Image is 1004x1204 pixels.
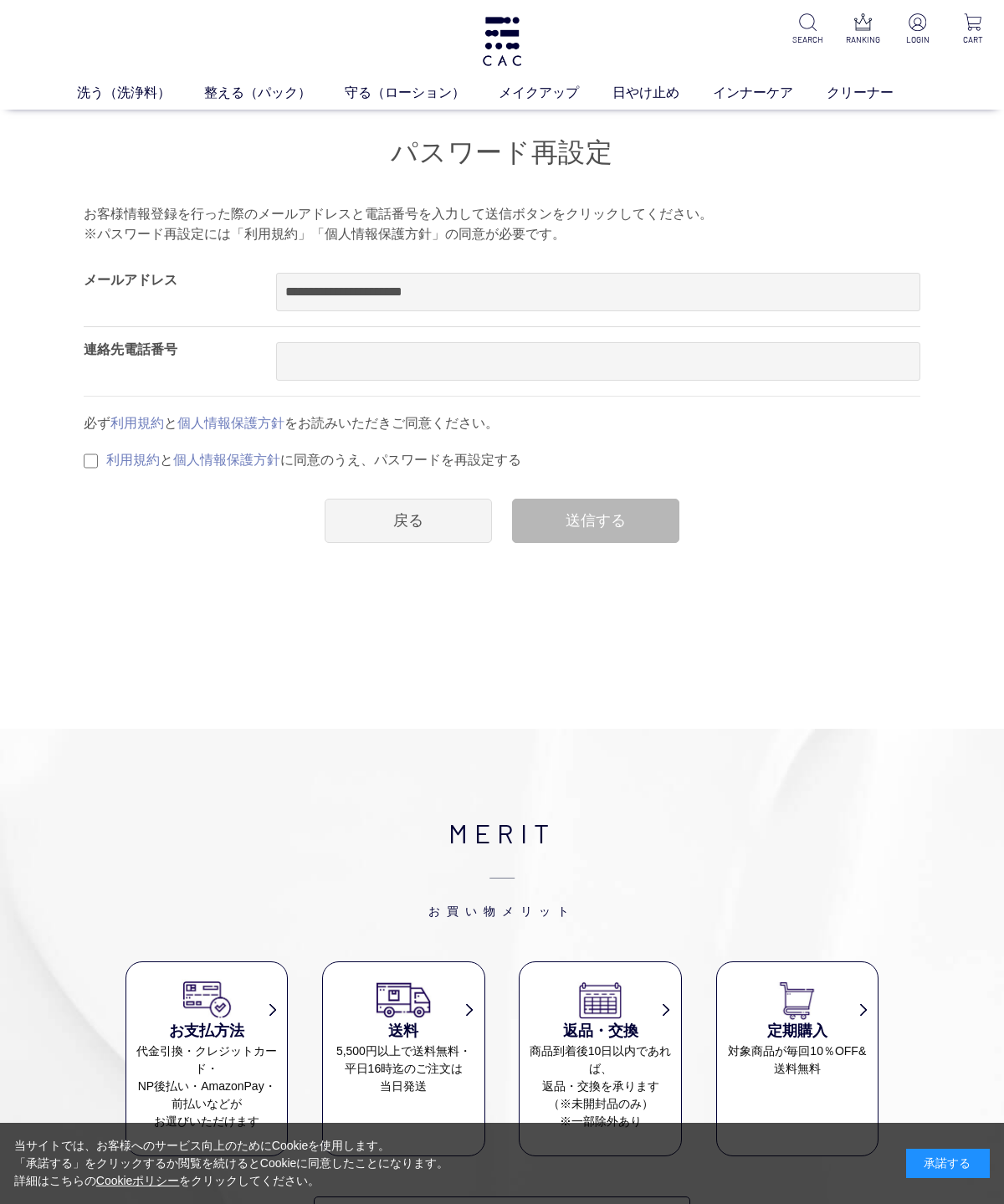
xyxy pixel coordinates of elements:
a: 整える（パック） [204,83,345,103]
a: お支払方法 代金引換・クレジットカード・NP後払い・AmazonPay・前払いなどがお選びいただけます [126,979,287,1130]
dd: 5,500円以上で送料無料・ 平日16時迄のご注文は 当日発送 [323,1043,484,1095]
a: Cookieポリシー [96,1174,180,1187]
a: RANKING [845,13,880,46]
a: 送料 5,500円以上で送料無料・平日16時迄のご注文は当日発送 [323,979,484,1095]
dd: 代金引換・クレジットカード・ NP後払い・AmazonPay・ 前払いなどが お選びいただけます [126,1043,287,1130]
a: インナーケア [713,83,827,103]
p: RANKING [845,33,880,46]
a: 利用規約 [110,416,164,430]
h1: パスワード再設定 [84,135,920,171]
p: CART [955,33,991,46]
dd: 対象商品が毎回10％OFF& 送料無料 [717,1043,878,1078]
a: SEARCH [790,13,825,46]
a: 定期購入 対象商品が毎回10％OFF&送料無料 [717,979,878,1078]
div: 当サイトでは、お客様へのサービス向上のためにCookieを使用します。 「承諾する」をクリックするか閲覧を続けるとCookieに同意したことになります。 詳細はこちらの をクリックしてください。 [14,1137,449,1190]
label: 連絡先電話番号 [84,342,177,356]
a: 利用規約 [106,453,160,467]
a: 守る（ローション） [345,83,499,103]
p: お客様情報登録を行った際のメールアドレスと電話番号を入力して送信ボタンをクリックしてください。 ※パスワード再設定には「利用規約」「個人情報保護方針」の同意が必要です。 [84,204,920,244]
a: 戻る [325,499,492,543]
a: 返品・交換 商品到着後10日以内であれば、返品・交換を承ります（※未開封品のみ）※一部除外あり [520,979,680,1130]
a: LOGIN [900,13,935,46]
a: クリーナー [827,83,927,103]
h2: MERIT [125,812,878,920]
p: SEARCH [790,33,825,46]
a: メイクアップ [499,83,612,103]
h3: 送料 [323,1020,484,1043]
a: 個人情報保護方針 [173,453,280,467]
h3: お支払方法 [126,1020,287,1043]
h3: 定期購入 [717,1020,878,1043]
a: 日やけ止め [612,83,713,103]
img: logo [480,17,524,66]
p: LOGIN [900,33,935,46]
span: お買い物メリット [125,853,878,920]
label: と に同意のうえ、パスワードを再設定する [106,453,521,467]
a: 個人情報保護方針 [177,416,284,430]
span: 必ず と をお読みいただきご同意ください。 [84,416,499,430]
label: メールアドレス [84,273,177,287]
a: CART [955,13,991,46]
h3: 返品・交換 [520,1020,680,1043]
div: 承諾する [906,1149,990,1178]
dd: 商品到着後10日以内であれば、 返品・交換を承ります （※未開封品のみ） ※一部除外あり [520,1043,680,1130]
div: 送信する [512,499,679,543]
a: 洗う（洗浄料） [77,83,204,103]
